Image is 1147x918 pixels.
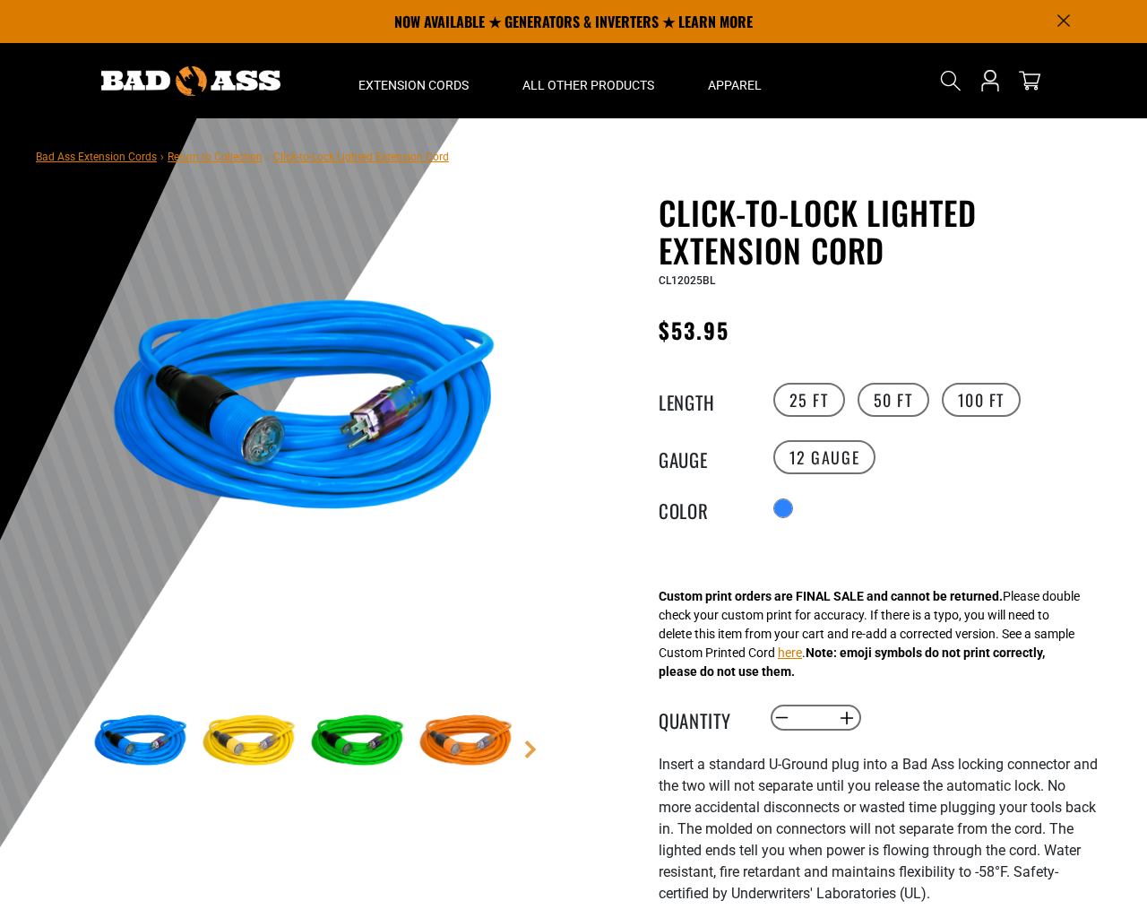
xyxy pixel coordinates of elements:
a: Bad Ass Extension Cords [36,151,157,163]
label: 100 FT [942,383,1022,417]
label: 12 Gauge [773,440,876,474]
legend: Gauge [659,446,748,469]
span: Apparel [708,77,762,93]
legend: Color [659,497,748,520]
span: › [160,151,164,163]
label: Quantity [659,706,748,730]
span: › [266,151,270,163]
span: Click-to-Lock Lighted Extension Cord [273,151,449,163]
img: blue [89,690,193,794]
span: CL12025BL [659,274,715,287]
img: green [306,690,410,794]
strong: Custom print orders are FINAL SALE and cannot be returned. [659,589,1003,603]
summary: Search [936,66,965,95]
summary: Apparel [681,43,789,118]
label: 50 FT [858,383,929,417]
img: Bad Ass Extension Cords [101,66,280,96]
strong: Note: emoji symbols do not print correctly, please do not use them. [659,645,1045,679]
span: $53.95 [659,314,729,346]
a: Return to Collection [168,151,263,163]
nav: breadcrumbs [36,145,449,167]
summary: All Other Products [496,43,681,118]
button: here [778,644,802,663]
img: blue [89,197,521,629]
img: yellow [197,690,301,794]
h1: Click-to-Lock Lighted Extension Cord [659,194,1098,269]
span: nsert a standard U-Ground plug into a Bad Ass locking connector and the two will not separate unt... [659,756,1098,902]
span: Extension Cords [358,77,469,93]
a: Next [522,740,539,758]
div: Please double check your custom print for accuracy. If there is a typo, you will need to delete t... [659,587,1080,681]
label: 25 FT [773,383,845,417]
legend: Length [659,388,748,411]
img: orange [414,690,518,794]
summary: Extension Cords [332,43,496,118]
span: All Other Products [522,77,654,93]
